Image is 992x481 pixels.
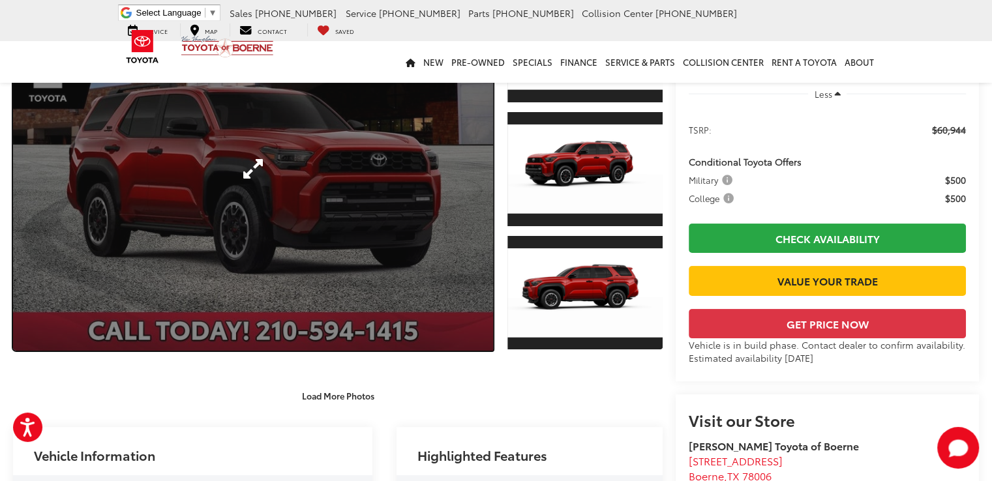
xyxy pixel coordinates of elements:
[689,192,738,205] button: College
[841,41,878,83] a: About
[505,248,664,337] img: 2025 Toyota 4Runner TRD Off-Road Premium
[230,7,252,20] span: Sales
[255,7,337,20] span: [PHONE_NUMBER]
[181,35,274,58] img: Vic Vaughan Toyota of Boerne
[689,338,966,364] div: Vehicle is in build phase. Contact dealer to confirm availability. Estimated availability [DATE]
[689,173,735,186] span: Military
[689,173,737,186] button: Military
[505,124,664,213] img: 2025 Toyota 4Runner TRD Off-Road Premium
[447,41,509,83] a: Pre-Owned
[689,192,736,205] span: College
[945,192,966,205] span: $500
[346,7,376,20] span: Service
[379,7,460,20] span: [PHONE_NUMBER]
[689,309,966,338] button: Get Price Now
[509,41,556,83] a: Specials
[402,41,419,83] a: Home
[307,23,364,36] a: My Saved Vehicles
[945,173,966,186] span: $500
[689,438,859,453] strong: [PERSON_NAME] Toyota of Boerne
[209,8,217,18] span: ▼
[689,266,966,295] a: Value Your Trade
[136,8,202,18] span: Select Language
[689,411,966,428] h2: Visit our Store
[689,224,966,253] a: Check Availability
[419,41,447,83] a: New
[808,82,847,106] button: Less
[937,427,979,469] button: Toggle Chat Window
[335,27,354,35] span: Saved
[601,41,679,83] a: Service & Parts: Opens in a new tab
[136,8,217,18] a: Select Language​
[582,7,653,20] span: Collision Center
[230,23,297,36] a: Contact
[937,427,979,469] svg: Start Chat
[34,448,155,462] h2: Vehicle Information
[417,448,547,462] h2: Highlighted Features
[655,7,737,20] span: [PHONE_NUMBER]
[468,7,490,20] span: Parts
[689,123,712,136] span: TSRP:
[768,41,841,83] a: Rent a Toyota
[118,23,177,36] a: Service
[556,41,601,83] a: Finance
[689,155,802,168] span: Conditional Toyota Offers
[689,453,783,468] span: [STREET_ADDRESS]
[679,41,768,83] a: Collision Center
[507,111,663,227] a: Expand Photo 2
[932,123,966,136] span: $60,944
[507,235,663,351] a: Expand Photo 3
[293,384,383,407] button: Load More Photos
[815,88,832,100] span: Less
[180,23,227,36] a: Map
[118,25,167,68] img: Toyota
[492,7,574,20] span: [PHONE_NUMBER]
